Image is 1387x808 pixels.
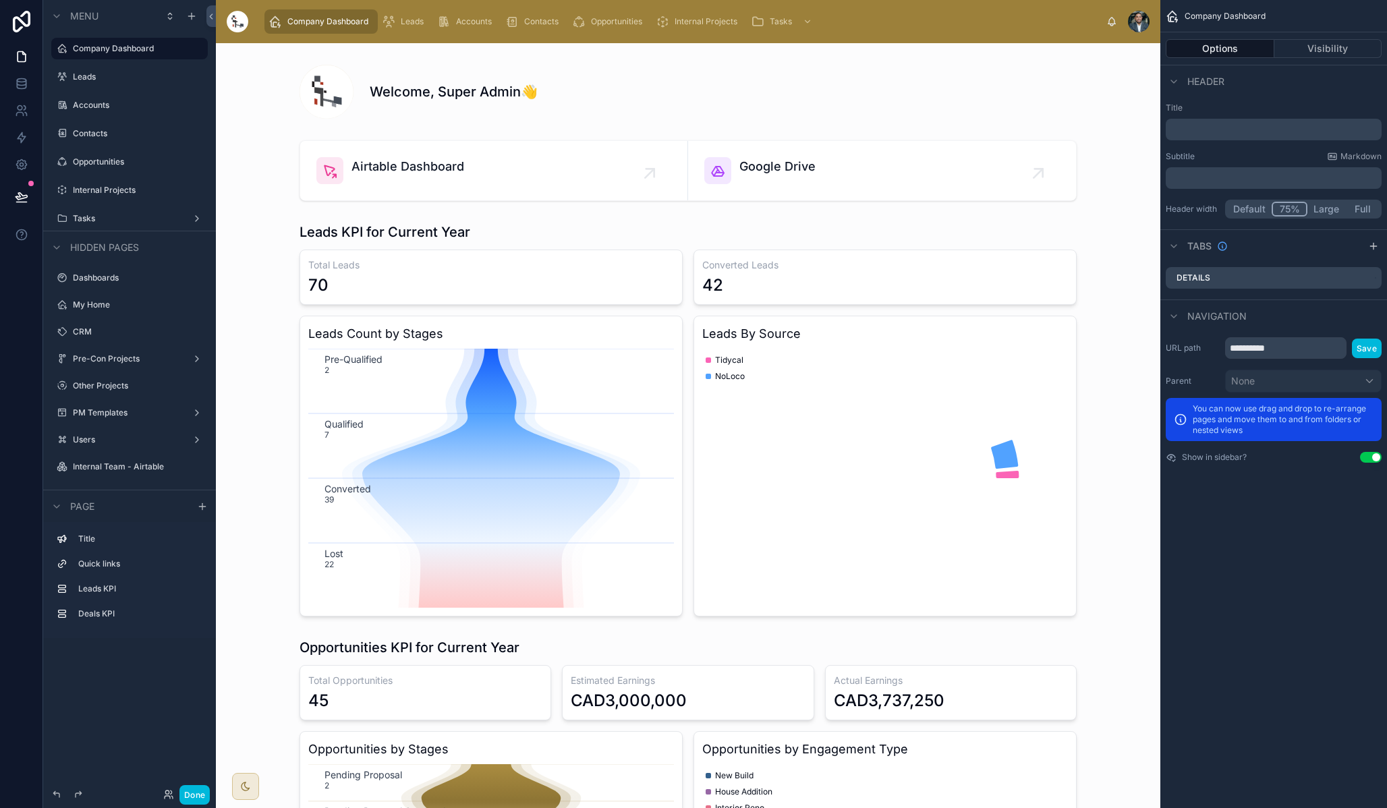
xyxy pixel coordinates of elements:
[287,16,368,27] span: Company Dashboard
[78,608,197,619] label: Deals KPI
[652,9,747,34] a: Internal Projects
[1187,239,1212,253] span: Tabs
[73,100,200,111] label: Accounts
[1227,202,1272,217] button: Default
[1185,11,1266,22] span: Company Dashboard
[1225,370,1382,393] button: None
[1231,374,1255,388] span: None
[73,461,200,472] label: Internal Team - Airtable
[73,407,181,418] label: PM Templates
[1166,376,1220,386] label: Parent
[73,43,200,54] label: Company Dashboard
[73,185,200,196] label: Internal Projects
[78,558,197,569] label: Quick links
[73,380,200,391] label: Other Projects
[179,785,210,805] button: Done
[1193,403,1374,436] p: You can now use drag and drop to re-arrange pages and move them to and from folders or nested views
[73,128,200,139] label: Contacts
[1177,272,1210,283] label: Details
[73,213,181,224] label: Tasks
[568,9,652,34] a: Opportunities
[1166,167,1382,189] div: scrollable content
[78,533,197,544] label: Title
[1187,75,1224,88] span: Header
[747,9,819,34] a: Tasks
[43,522,216,638] div: scrollable content
[70,241,139,254] span: Hidden pages
[70,500,94,513] span: Page
[1182,452,1247,463] label: Show in sidebar?
[591,16,642,27] span: Opportunities
[1166,204,1220,214] label: Header width
[73,272,200,283] label: Dashboards
[1272,202,1307,217] button: 75%
[1352,339,1382,358] button: Save
[401,16,424,27] span: Leads
[1166,119,1382,140] div: scrollable content
[433,9,501,34] a: Accounts
[1187,310,1247,323] span: Navigation
[73,156,200,167] label: Opportunities
[1166,103,1382,113] label: Title
[1274,39,1382,58] button: Visibility
[1307,202,1345,217] button: Large
[524,16,559,27] span: Contacts
[73,434,181,445] label: Users
[675,16,737,27] span: Internal Projects
[501,9,568,34] a: Contacts
[378,9,433,34] a: Leads
[1327,151,1382,162] a: Markdown
[264,9,378,34] a: Company Dashboard
[73,353,181,364] label: Pre-Con Projects
[73,326,200,337] label: CRM
[1345,202,1380,217] button: Full
[227,11,248,32] img: App logo
[73,299,200,310] label: My Home
[1166,39,1274,58] button: Options
[259,7,1106,36] div: scrollable content
[1340,151,1382,162] span: Markdown
[1166,151,1195,162] label: Subtitle
[456,16,492,27] span: Accounts
[73,71,200,82] label: Leads
[70,9,98,23] span: Menu
[78,583,197,594] label: Leads KPI
[770,16,792,27] span: Tasks
[1166,343,1220,353] label: URL path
